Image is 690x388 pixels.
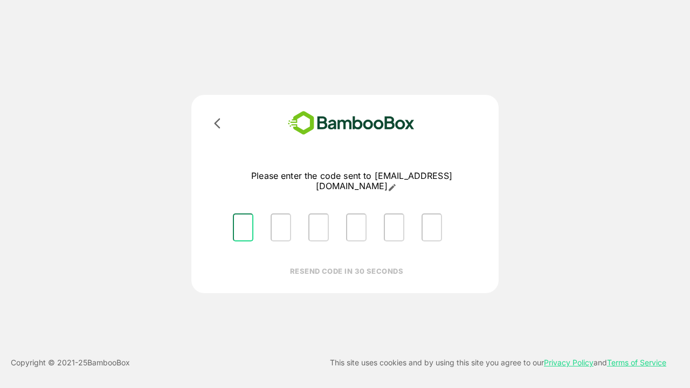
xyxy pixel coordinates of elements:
input: Please enter OTP character 3 [308,213,329,241]
input: Please enter OTP character 1 [233,213,253,241]
p: Please enter the code sent to [EMAIL_ADDRESS][DOMAIN_NAME] [224,171,479,192]
input: Please enter OTP character 5 [384,213,404,241]
a: Privacy Policy [544,358,594,367]
img: bamboobox [272,108,430,138]
p: Copyright © 2021- 25 BambooBox [11,356,130,369]
input: Please enter OTP character 2 [271,213,291,241]
a: Terms of Service [607,358,666,367]
input: Please enter OTP character 6 [422,213,442,241]
p: This site uses cookies and by using this site you agree to our and [330,356,666,369]
input: Please enter OTP character 4 [346,213,367,241]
